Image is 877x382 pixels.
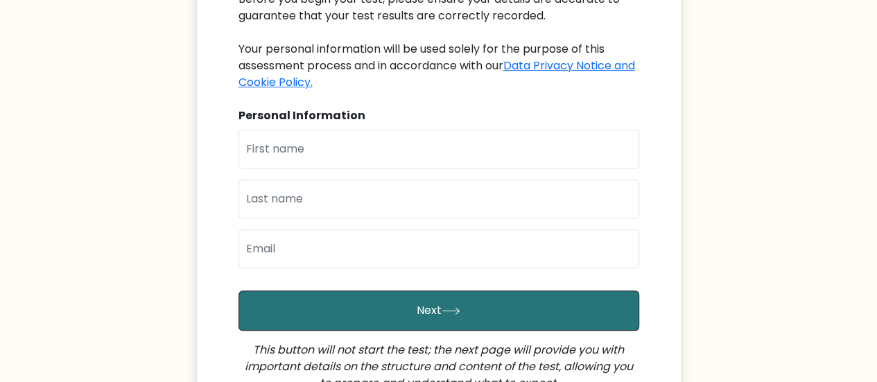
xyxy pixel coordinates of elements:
button: Next [238,290,639,331]
input: Email [238,229,639,268]
a: Data Privacy Notice and Cookie Policy. [238,58,635,90]
input: First name [238,130,639,168]
input: Last name [238,180,639,218]
div: Personal Information [238,107,639,124]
